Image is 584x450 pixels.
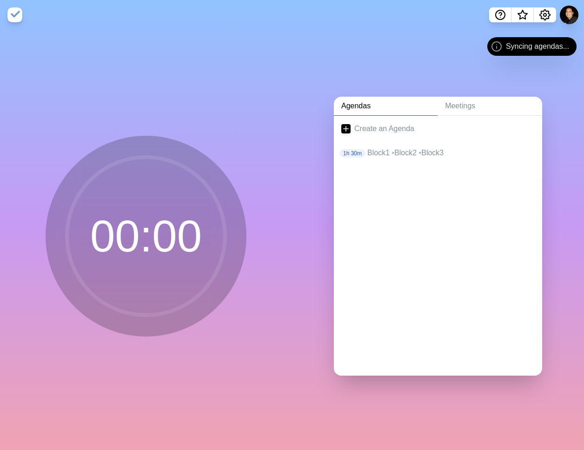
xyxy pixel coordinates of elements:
[534,7,556,22] button: Settings
[334,116,542,142] a: Create an Agenda
[489,7,511,22] button: Help
[339,149,365,158] p: 1h 30m
[7,7,22,22] img: timeblocks logo
[506,41,569,52] span: Syncing agendas...
[367,147,535,159] p: Block1 Block2 Block3
[419,149,422,157] span: •
[438,97,542,116] a: Meetings
[334,97,438,116] a: Agendas
[511,7,534,22] button: What’s new
[392,149,395,157] span: •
